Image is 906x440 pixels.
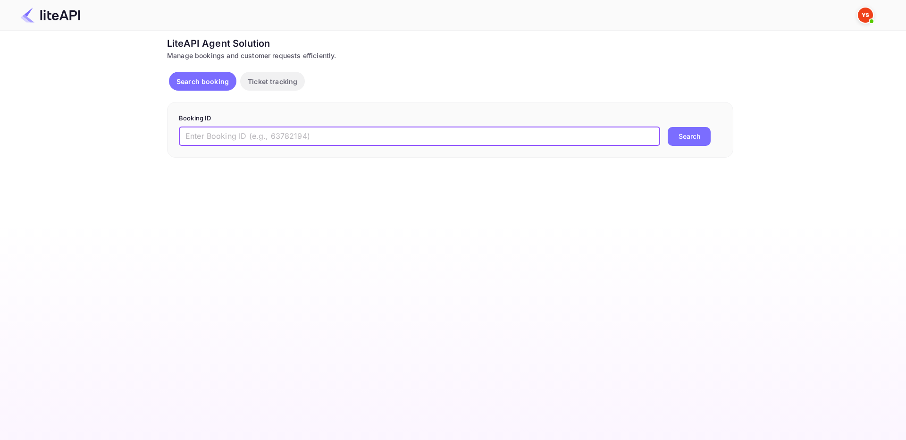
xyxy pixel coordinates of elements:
p: Booking ID [179,114,721,123]
p: Search booking [176,76,229,86]
img: Yandex Support [858,8,873,23]
input: Enter Booking ID (e.g., 63782194) [179,127,660,146]
img: LiteAPI Logo [21,8,80,23]
div: LiteAPI Agent Solution [167,36,733,51]
p: Ticket tracking [248,76,297,86]
button: Search [668,127,711,146]
div: Manage bookings and customer requests efficiently. [167,51,733,60]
